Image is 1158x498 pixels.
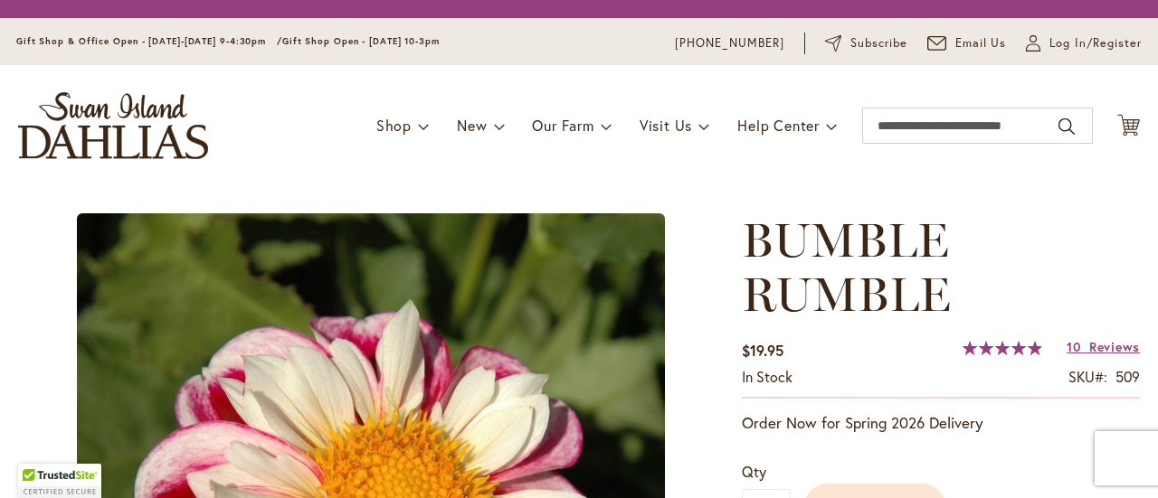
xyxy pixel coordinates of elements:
p: Order Now for Spring 2026 Delivery [742,412,1140,434]
span: Visit Us [640,116,692,135]
button: Search [1058,112,1075,141]
span: Shop [376,116,412,135]
a: 10 Reviews [1067,338,1140,355]
a: [PHONE_NUMBER] [675,34,784,52]
div: 99% [963,341,1042,355]
span: Reviews [1089,338,1140,355]
a: Email Us [927,34,1007,52]
span: BUMBLE RUMBLE [742,211,951,323]
a: Log In/Register [1026,34,1142,52]
span: Email Us [955,34,1007,52]
a: Subscribe [825,34,907,52]
span: New [457,116,487,135]
span: Log In/Register [1049,34,1142,52]
span: 10 [1067,338,1080,355]
span: In stock [742,367,793,386]
a: store logo [18,92,208,159]
div: Availability [742,367,793,388]
span: Help Center [737,116,820,135]
span: Gift Shop Open - [DATE] 10-3pm [282,35,440,47]
div: TrustedSite Certified [18,464,101,498]
span: Our Farm [532,116,593,135]
strong: SKU [1068,367,1107,386]
span: Gift Shop & Office Open - [DATE]-[DATE] 9-4:30pm / [16,35,282,47]
div: 509 [1115,367,1140,388]
span: $19.95 [742,341,783,360]
span: Qty [742,462,766,481]
span: Subscribe [850,34,907,52]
